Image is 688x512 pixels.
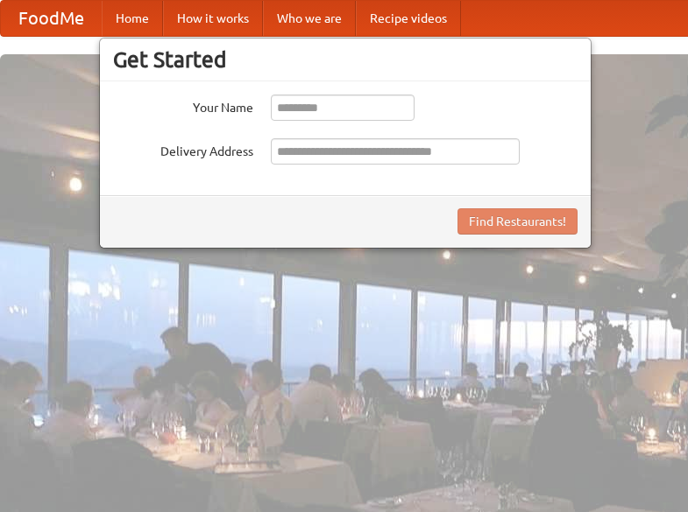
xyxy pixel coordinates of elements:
[356,1,461,36] a: Recipe videos
[113,46,578,73] h3: Get Started
[113,95,253,116] label: Your Name
[1,1,102,36] a: FoodMe
[163,1,263,36] a: How it works
[457,208,578,235] button: Find Restaurants!
[102,1,163,36] a: Home
[113,138,253,160] label: Delivery Address
[263,1,356,36] a: Who we are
